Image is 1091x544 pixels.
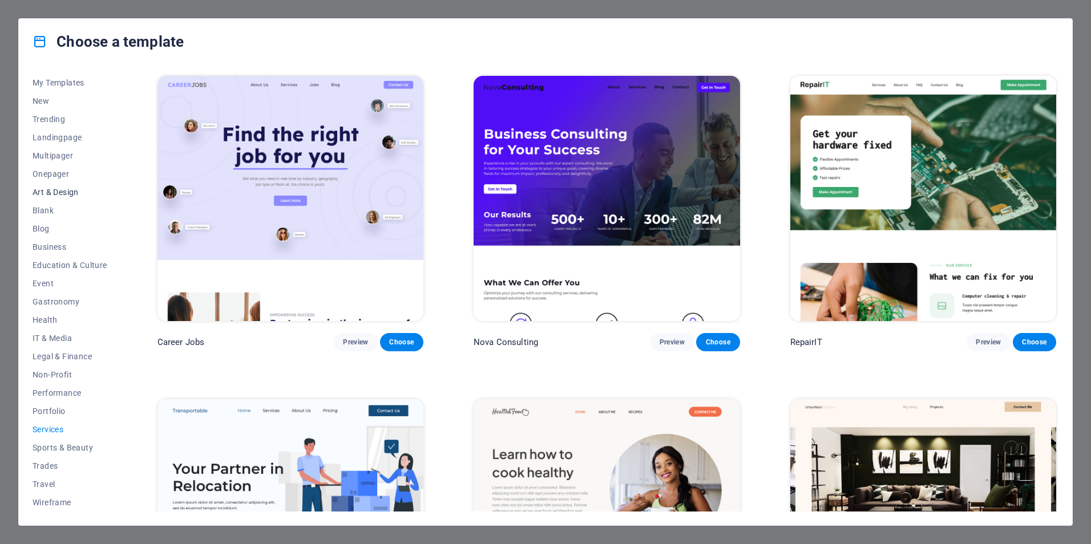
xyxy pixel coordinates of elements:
[650,333,694,351] button: Preview
[33,96,107,105] span: New
[33,33,184,51] h4: Choose a template
[33,480,107,489] span: Travel
[33,183,107,201] button: Art & Design
[33,461,107,470] span: Trades
[33,475,107,493] button: Travel
[33,147,107,165] button: Multipager
[33,498,107,507] span: Wireframe
[33,493,107,511] button: Wireframe
[33,133,107,142] span: Landingpage
[33,261,107,270] span: Education & Culture
[33,420,107,439] button: Services
[33,224,107,233] span: Blog
[696,333,740,351] button: Choose
[33,169,107,178] span: Onepager
[474,336,538,348] p: Nova Consulting
[33,457,107,475] button: Trades
[33,297,107,306] span: Gastronomy
[33,370,107,379] span: Non-Profit
[33,115,107,124] span: Trending
[33,110,107,128] button: Trending
[705,338,730,347] span: Choose
[343,338,368,347] span: Preview
[334,333,377,351] button: Preview
[33,407,107,416] span: Portfolio
[33,329,107,347] button: IT & Media
[33,443,107,452] span: Sports & Beauty
[33,425,107,434] span: Services
[33,334,107,343] span: IT & Media
[33,293,107,311] button: Gastronomy
[33,384,107,402] button: Performance
[33,347,107,366] button: Legal & Finance
[790,336,822,348] p: RepairIT
[33,402,107,420] button: Portfolio
[967,333,1010,351] button: Preview
[33,128,107,147] button: Landingpage
[33,279,107,288] span: Event
[33,165,107,183] button: Onepager
[157,336,205,348] p: Career Jobs
[157,76,423,321] img: Career Jobs
[33,315,107,324] span: Health
[33,388,107,397] span: Performance
[389,338,414,347] span: Choose
[33,206,107,215] span: Blank
[1013,333,1056,351] button: Choose
[33,439,107,457] button: Sports & Beauty
[33,220,107,238] button: Blog
[33,274,107,293] button: Event
[474,76,740,321] img: Nova Consulting
[33,352,107,361] span: Legal & Finance
[380,333,423,351] button: Choose
[976,338,1001,347] span: Preview
[33,151,107,160] span: Multipager
[33,238,107,256] button: Business
[33,201,107,220] button: Blank
[33,74,107,92] button: My Templates
[1022,338,1047,347] span: Choose
[33,256,107,274] button: Education & Culture
[790,76,1056,321] img: RepairIT
[33,311,107,329] button: Health
[33,188,107,197] span: Art & Design
[33,92,107,110] button: New
[33,78,107,87] span: My Templates
[660,338,685,347] span: Preview
[33,366,107,384] button: Non-Profit
[33,242,107,251] span: Business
